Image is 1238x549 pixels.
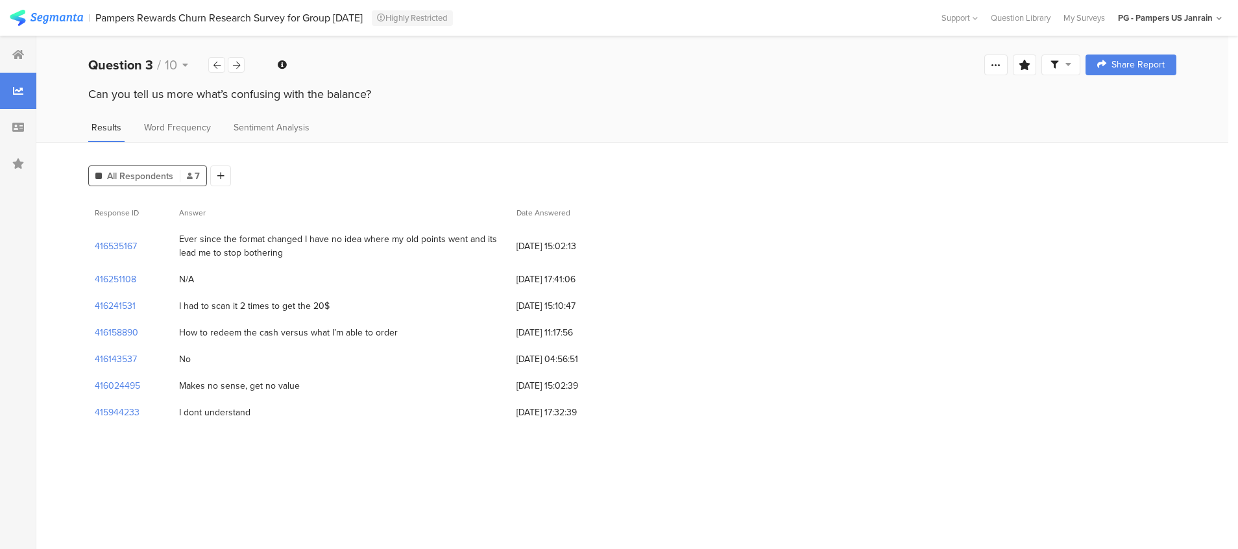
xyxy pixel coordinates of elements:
[179,379,300,393] div: Makes no sense, get no value
[941,8,978,28] div: Support
[165,55,177,75] span: 10
[88,86,1176,103] div: Can you tell us more what’s confusing with the balance?
[234,121,309,134] span: Sentiment Analysis
[107,169,173,183] span: All Respondents
[1057,12,1111,24] a: My Surveys
[516,299,620,313] span: [DATE] 15:10:47
[88,55,153,75] b: Question 3
[95,12,363,24] div: Pampers Rewards Churn Research Survey for Group [DATE]
[95,207,139,219] span: Response ID
[179,232,504,260] div: Ever since the format changed I have no idea where my old points went and its lead me to stop bot...
[95,352,137,366] section: 416143537
[95,299,136,313] section: 416241531
[516,273,620,286] span: [DATE] 17:41:06
[179,326,398,339] div: How to redeem the cash versus what I’m able to order
[1118,12,1213,24] div: PG - Pampers US Janrain
[179,406,250,419] div: I dont understand
[372,10,453,26] div: Highly Restricted
[95,379,140,393] section: 416024495
[179,207,206,219] span: Answer
[516,207,570,219] span: Date Answered
[144,121,211,134] span: Word Frequency
[516,326,620,339] span: [DATE] 11:17:56
[10,10,83,26] img: segmanta logo
[516,239,620,253] span: [DATE] 15:02:13
[179,299,330,313] div: I had to scan it 2 times to get the 20$
[95,239,137,253] section: 416535167
[95,326,138,339] section: 416158890
[91,121,121,134] span: Results
[516,352,620,366] span: [DATE] 04:56:51
[179,352,191,366] div: No
[516,406,620,419] span: [DATE] 17:32:39
[88,10,90,25] div: |
[516,379,620,393] span: [DATE] 15:02:39
[157,55,161,75] span: /
[1111,60,1165,69] span: Share Report
[95,273,136,286] section: 416251108
[984,12,1057,24] a: Question Library
[179,273,194,286] div: N/A
[95,406,140,419] section: 415944233
[187,169,200,183] span: 7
